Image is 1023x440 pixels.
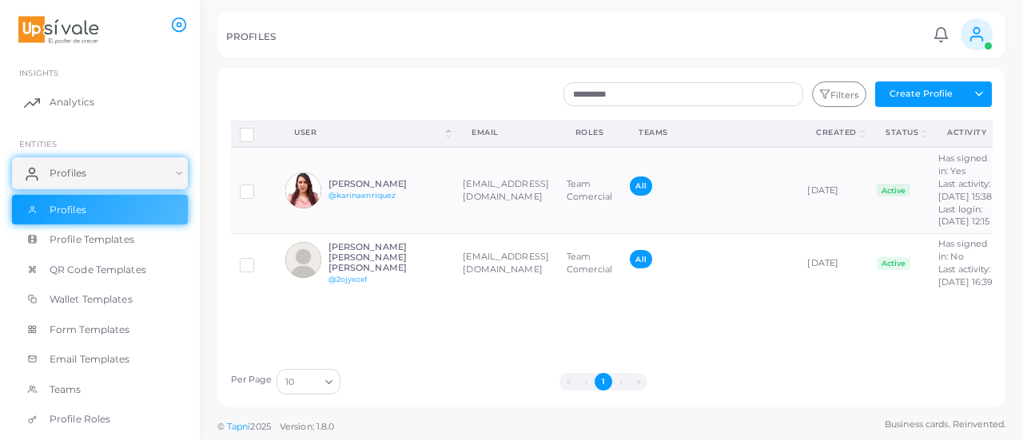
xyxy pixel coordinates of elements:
[285,374,294,390] span: 10
[877,257,910,270] span: Active
[50,232,134,247] span: Profile Templates
[50,203,86,217] span: Profiles
[575,127,604,138] div: Roles
[12,375,188,405] a: Teams
[50,323,130,337] span: Form Templates
[294,127,443,138] div: User
[816,127,857,138] div: Created
[328,275,368,283] a: @2ojyxoxf
[285,242,321,278] img: avatar
[12,404,188,434] a: Profile Roles
[812,81,866,107] button: Filters
[226,31,276,42] h5: PROFILES
[639,127,781,138] div: Teams
[296,373,319,390] input: Search for option
[50,383,82,397] span: Teams
[217,420,334,434] span: ©
[558,147,622,233] td: Team Comercial
[938,153,987,176] span: Has signed in: Yes
[50,292,133,307] span: Wallet Templates
[938,178,992,202] span: Last activity: [DATE] 15:38
[19,68,58,77] span: INSIGHTS
[798,147,868,233] td: [DATE]
[50,166,86,180] span: Profiles
[227,421,251,432] a: Tapni
[285,172,321,208] img: avatar
[50,412,110,426] span: Profile Roles
[12,315,188,345] a: Form Templates
[280,421,335,432] span: Version: 1.8.0
[250,420,270,434] span: 2025
[938,264,993,287] span: Last activity: [DATE] 16:39
[938,204,989,228] span: Last login: [DATE] 12:15
[630,250,651,268] span: All
[50,352,130,367] span: Email Templates
[12,224,188,255] a: Profile Templates
[328,191,396,200] a: @karinaenriquez
[50,263,146,277] span: QR Code Templates
[231,121,277,147] th: Row-selection
[50,95,94,109] span: Analytics
[947,127,986,138] div: activity
[12,86,188,118] a: Analytics
[277,369,340,394] div: Search for option
[472,127,540,138] div: Email
[12,284,188,315] a: Wallet Templates
[14,15,103,45] img: logo
[630,176,651,195] span: All
[12,255,188,285] a: QR Code Templates
[12,157,188,189] a: Profiles
[231,374,273,386] label: Per Page
[595,373,612,390] button: Go to page 1
[328,179,446,189] h6: [PERSON_NAME]
[328,242,446,274] h6: [PERSON_NAME] [PERSON_NAME] [PERSON_NAME]
[454,147,558,233] td: [EMAIL_ADDRESS][DOMAIN_NAME]
[12,344,188,375] a: Email Templates
[454,233,558,293] td: [EMAIL_ADDRESS][DOMAIN_NAME]
[938,238,987,262] span: Has signed in: No
[558,233,622,293] td: Team Comercial
[875,81,966,107] button: Create Profile
[885,418,1005,431] span: Business cards. Reinvented.
[344,373,862,390] ul: Pagination
[19,139,57,149] span: ENTITIES
[798,233,868,293] td: [DATE]
[886,127,918,138] div: Status
[877,184,910,196] span: Active
[12,195,188,225] a: Profiles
